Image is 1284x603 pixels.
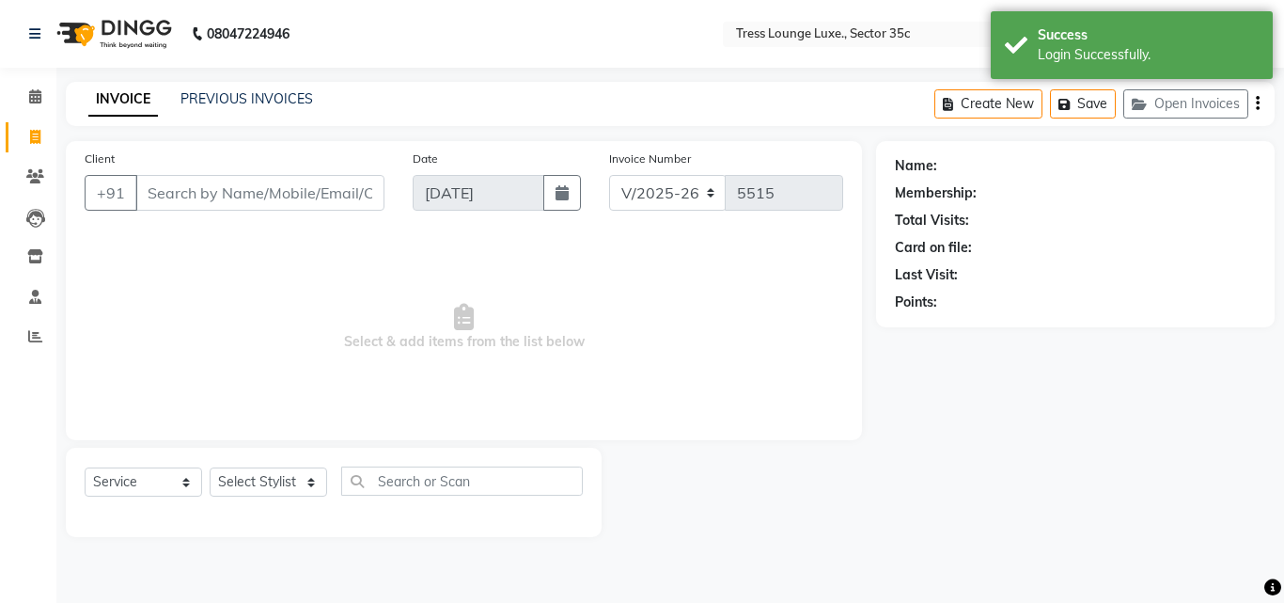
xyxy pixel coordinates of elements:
[895,265,958,285] div: Last Visit:
[1038,25,1259,45] div: Success
[934,89,1042,119] button: Create New
[85,233,843,421] span: Select & add items from the list below
[895,211,969,230] div: Total Visits:
[341,467,583,496] input: Search or Scan
[85,175,137,211] button: +91
[895,183,977,203] div: Membership:
[1123,89,1248,119] button: Open Invoices
[895,293,937,312] div: Points:
[609,151,691,167] label: Invoice Number
[413,151,438,167] label: Date
[895,156,937,176] div: Name:
[88,83,158,117] a: INVOICE
[135,175,384,211] input: Search by Name/Mobile/Email/Code
[1050,89,1116,119] button: Save
[895,238,972,258] div: Card on file:
[1038,45,1259,65] div: Login Successfully.
[48,8,177,60] img: logo
[180,90,313,107] a: PREVIOUS INVOICES
[85,151,115,167] label: Client
[207,8,290,60] b: 08047224946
